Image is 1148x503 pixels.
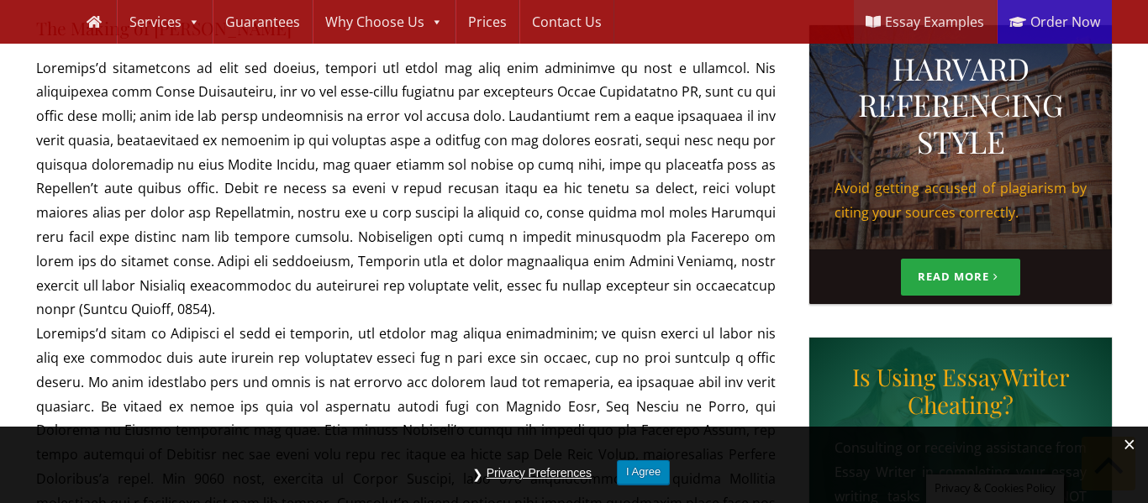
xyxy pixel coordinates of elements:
button: Privacy Preferences [478,460,600,486]
h4: Is Using EssayWriter Cheating? [835,363,1087,419]
a: Read More [901,259,1020,295]
button: I Agree [617,460,670,485]
h3: HARVARD REFERENCING STYLE [835,50,1087,160]
p: Avoid getting accused of plagiarism by citing your sources correctly. [835,176,1087,225]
